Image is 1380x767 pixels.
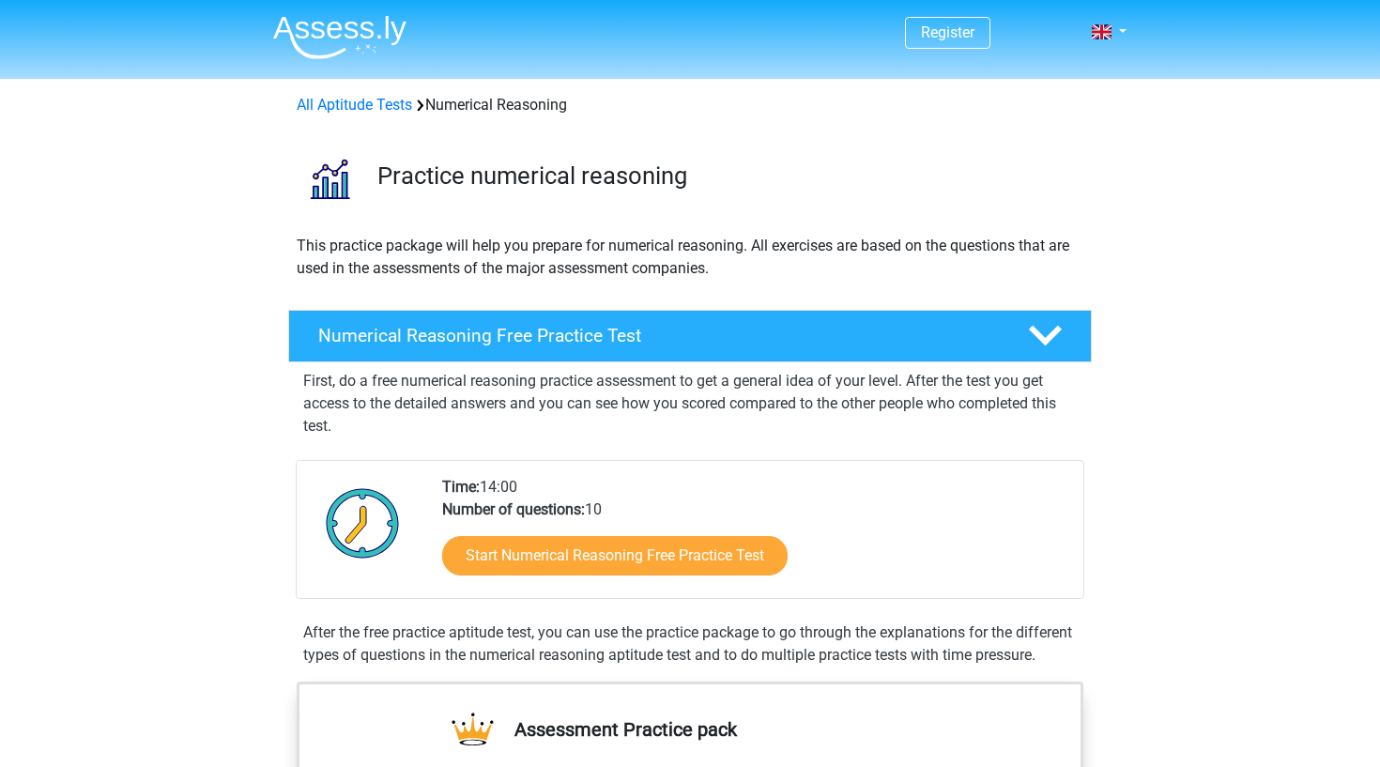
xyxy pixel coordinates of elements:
[442,500,585,518] b: Number of questions:
[281,310,1099,362] a: Numerical Reasoning Free Practice Test
[303,370,1077,437] p: First, do a free numerical reasoning practice assessment to get a general idea of your level. Aft...
[297,235,1083,280] p: This practice package will help you prepare for numerical reasoning. All exercises are based on t...
[297,96,412,114] a: All Aptitude Tests
[377,161,1077,191] h3: Practice numerical reasoning
[442,536,788,575] a: Start Numerical Reasoning Free Practice Test
[442,478,480,496] b: Time:
[273,15,406,59] img: Assessly
[315,476,410,570] img: Clock
[289,94,1091,116] div: Numerical Reasoning
[296,621,1084,667] div: After the free practice aptitude test, you can use the practice package to go through the explana...
[289,139,369,219] img: numerical reasoning
[921,23,974,41] a: Register
[428,476,1082,598] div: 14:00 10
[318,325,998,346] h4: Numerical Reasoning Free Practice Test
